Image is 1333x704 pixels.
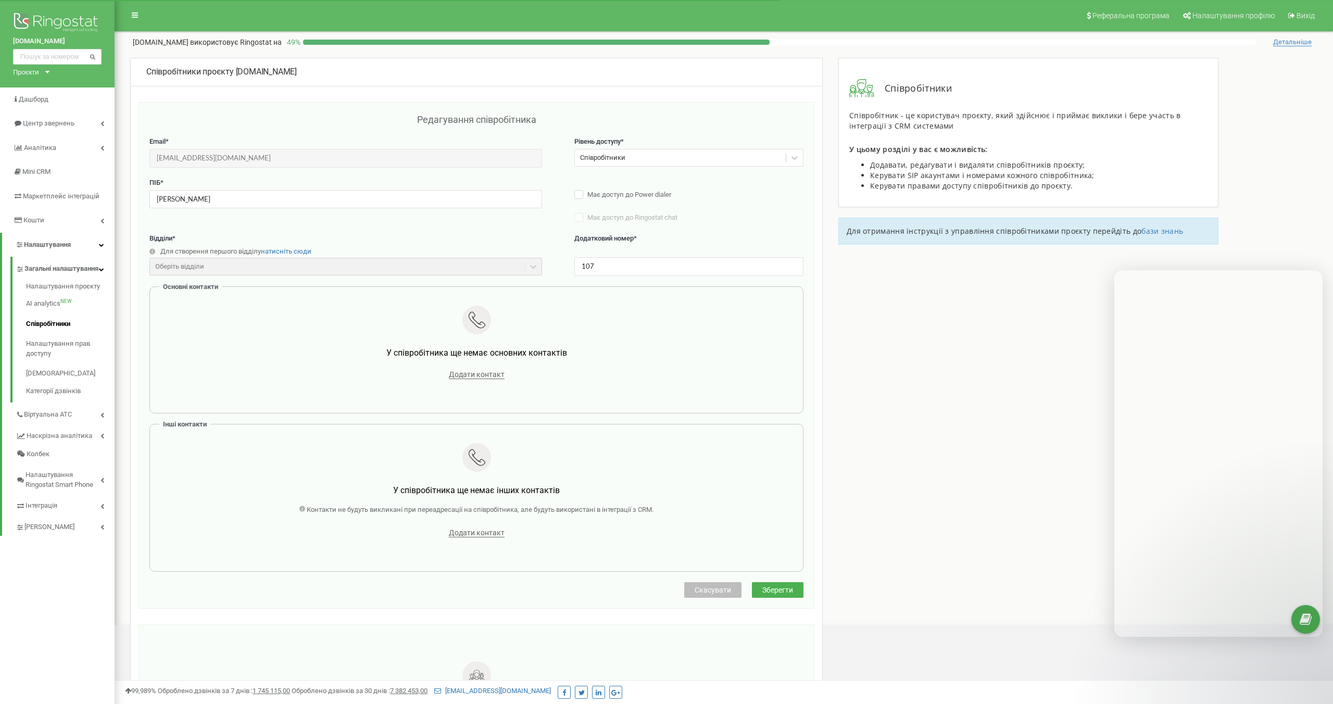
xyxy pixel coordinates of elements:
input: Введіть Email [149,149,542,167]
a: [PERSON_NAME] [16,515,115,536]
span: Центр звернень [23,119,74,127]
span: Email [149,137,166,145]
span: Відділи [149,234,172,242]
span: Співробітники [874,82,952,95]
a: [EMAIL_ADDRESS][DOMAIN_NAME] [434,687,551,695]
a: бази знань [1141,226,1183,236]
span: Дашборд [19,95,48,103]
span: Налаштування профілю [1192,11,1275,20]
span: Додати контакт [449,370,505,379]
a: Інтеграція [16,494,115,515]
a: Співробітники [26,314,115,334]
img: Ringostat logo [13,10,102,36]
span: Вихід [1297,11,1315,20]
span: Загальні налаштування [24,264,98,274]
span: Реферальна програма [1092,11,1169,20]
span: використовує Ringostat на [190,38,282,46]
u: 1 745 115,00 [253,687,290,695]
a: Колбек [16,445,115,463]
span: Співробітники проєкту [146,67,234,77]
span: Співробітник - це користувач проєкту, який здійснює і приймає виклики і бере участь в інтеграції ... [849,110,1181,131]
a: Налаштування [2,233,115,257]
span: Маркетплейс інтеграцій [23,192,99,200]
span: Колбек [27,449,49,459]
span: Для отримання інструкції з управління співробітниками проєкту перейдіть до [847,226,1141,236]
span: 99,989% [125,687,156,695]
a: Налаштування проєкту [26,282,115,294]
span: Оброблено дзвінків за 7 днів : [158,687,290,695]
span: [PERSON_NAME] [24,522,74,532]
span: ПІБ [149,179,160,186]
p: 49 % [282,37,303,47]
span: У співробітника ще немає інших контактів [393,485,560,495]
span: Має доступ до Power dialer [587,191,671,198]
span: Має доступ до Ringostat chat [587,213,677,221]
a: натисніть сюди [261,247,311,255]
a: Наскрізна аналітика [16,424,115,445]
span: У цьому розділі у вас є можливість: [849,144,988,154]
iframe: Intercom live chat [1114,270,1323,637]
a: [DEMOGRAPHIC_DATA] [26,363,115,384]
span: Для створення першого відділу [160,247,261,255]
span: Рівень доступу [574,137,621,145]
span: Скасувати [695,586,731,594]
a: Налаштування Ringostat Smart Phone [16,463,115,494]
button: Зберегти [752,582,803,598]
div: Співробітники [580,153,625,163]
span: Керувати правами доступу співробітників до проєкту. [870,181,1073,191]
span: Додати контакт [449,529,505,537]
span: Оброблено дзвінків за 30 днів : [292,687,427,695]
span: Аналiтика [24,144,56,152]
button: Скасувати [684,582,741,598]
span: Контакти не будуть викликані при переадресації на співробітника, але будуть використані в інтегра... [307,506,653,513]
u: 7 382 453,00 [390,687,427,695]
span: Керувати SIP акаунтами і номерами кожного співробітника; [870,170,1095,180]
iframe: Intercom live chat [1298,645,1323,670]
a: Категорії дзвінків [26,384,115,396]
span: Віртуальна АТС [24,410,72,420]
span: У співробітника ще немає основних контактів [386,348,567,358]
span: Додатковий номер [574,234,634,242]
a: AI analyticsNEW [26,294,115,314]
span: Налаштування [24,241,71,248]
div: [DOMAIN_NAME] [146,66,807,78]
input: Вкажіть додатковий номер [574,257,803,275]
p: [DOMAIN_NAME] [133,37,282,47]
a: Загальні налаштування [16,257,115,278]
span: Редагування співробітника [417,114,536,125]
a: Віртуальна АТС [16,403,115,424]
span: Налаштування Ringostat Smart Phone [26,470,100,489]
span: Основні контакти [163,283,218,291]
span: Інші контакти [163,420,207,428]
input: Введіть ПІБ [149,190,542,208]
a: Налаштування прав доступу [26,334,115,363]
span: Додавати, редагувати і видаляти співробітників проєкту; [870,160,1085,170]
span: Mini CRM [22,168,51,175]
div: Проєкти [13,67,39,77]
span: Інтеграція [26,501,57,511]
input: Пошук за номером [13,49,102,65]
span: Наскрізна аналітика [27,431,92,441]
a: [DOMAIN_NAME] [13,36,102,46]
span: Кошти [23,216,44,224]
span: Зберегти [762,586,793,594]
span: Детальніше [1273,38,1312,46]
